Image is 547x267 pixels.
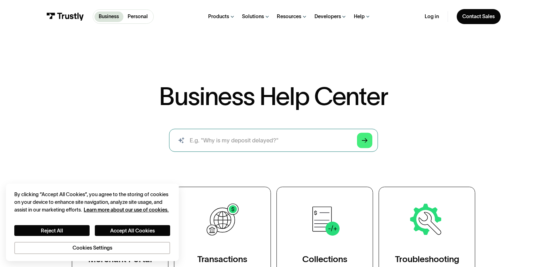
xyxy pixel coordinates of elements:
a: Log in [425,13,439,20]
div: Contact Sales [462,13,495,20]
div: Cookie banner [6,184,179,261]
div: Products [208,13,229,20]
p: Personal [128,13,148,21]
p: Business [99,13,119,21]
h1: Business Help Center [159,83,388,109]
button: Reject All [14,225,90,236]
div: Troubleshooting [395,253,459,265]
div: By clicking “Accept All Cookies”, you agree to the storing of cookies on your device to enhance s... [14,191,170,214]
input: search [169,129,378,152]
a: More information about your privacy, opens in a new tab [84,207,169,213]
form: Search [169,129,378,152]
div: Transactions [197,253,247,265]
a: Business [94,12,123,22]
div: Privacy [14,191,170,254]
div: Developers [314,13,341,20]
a: Contact Sales [457,9,501,24]
button: Cookies Settings [14,242,170,254]
div: Solutions [242,13,264,20]
button: Accept All Cookies [95,225,170,236]
div: Collections [302,253,347,265]
a: Personal [123,12,152,22]
img: Trustly Logo [46,13,84,21]
div: Resources [277,13,301,20]
div: Help [354,13,365,20]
